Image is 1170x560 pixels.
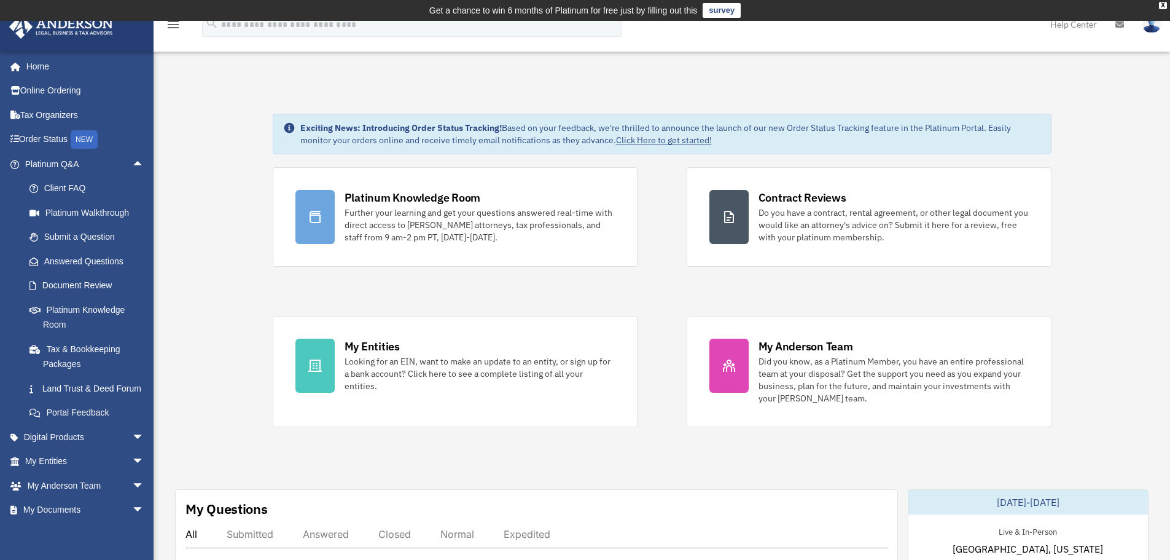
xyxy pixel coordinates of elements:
[687,167,1051,267] a: Contract Reviews Do you have a contract, rental agreement, or other legal document you would like...
[132,449,157,475] span: arrow_drop_down
[300,122,1041,146] div: Based on your feedback, we're thrilled to announce the launch of our new Order Status Tracking fe...
[17,225,163,250] a: Submit a Question
[17,200,163,225] a: Platinum Walkthrough
[132,425,157,450] span: arrow_drop_down
[953,542,1103,556] span: [GEOGRAPHIC_DATA], [US_STATE]
[759,207,1029,243] div: Do you have a contract, rental agreement, or other legal document you would like an attorney's ad...
[759,355,1029,404] div: Did you know, as a Platinum Member, you have an entire professional team at your disposal? Get th...
[9,473,163,498] a: My Anderson Teamarrow_drop_down
[9,127,163,152] a: Order StatusNEW
[1142,15,1161,33] img: User Pic
[440,528,474,540] div: Normal
[205,17,219,30] i: search
[185,500,268,518] div: My Questions
[17,376,163,401] a: Land Trust & Deed Forum
[132,473,157,499] span: arrow_drop_down
[166,17,181,32] i: menu
[303,528,349,540] div: Answered
[9,449,163,474] a: My Entitiesarrow_drop_down
[9,425,163,449] a: Digital Productsarrow_drop_down
[687,316,1051,427] a: My Anderson Team Did you know, as a Platinum Member, you have an entire professional team at your...
[989,524,1067,537] div: Live & In-Person
[378,528,411,540] div: Closed
[345,339,400,354] div: My Entities
[345,355,615,392] div: Looking for an EIN, want to make an update to an entity, or sign up for a bank account? Click her...
[17,401,163,425] a: Portal Feedback
[9,54,157,79] a: Home
[504,528,550,540] div: Expedited
[759,190,846,205] div: Contract Reviews
[9,498,163,523] a: My Documentsarrow_drop_down
[166,22,181,32] a: menu
[132,152,157,177] span: arrow_drop_up
[227,528,273,540] div: Submitted
[759,339,853,354] div: My Anderson Team
[17,249,163,274] a: Answered Questions
[17,176,163,201] a: Client FAQ
[429,3,698,18] div: Get a chance to win 6 months of Platinum for free just by filling out this
[703,3,741,18] a: survey
[908,490,1148,515] div: [DATE]-[DATE]
[132,498,157,523] span: arrow_drop_down
[345,207,615,243] div: Further your learning and get your questions answered real-time with direct access to [PERSON_NAM...
[6,15,117,39] img: Anderson Advisors Platinum Portal
[17,337,163,376] a: Tax & Bookkeeping Packages
[1159,2,1167,9] div: close
[616,135,712,146] a: Click Here to get started!
[9,103,163,127] a: Tax Organizers
[273,167,638,267] a: Platinum Knowledge Room Further your learning and get your questions answered real-time with dire...
[300,122,502,133] strong: Exciting News: Introducing Order Status Tracking!
[273,316,638,427] a: My Entities Looking for an EIN, want to make an update to an entity, or sign up for a bank accoun...
[71,130,98,149] div: NEW
[345,190,481,205] div: Platinum Knowledge Room
[9,79,163,103] a: Online Ordering
[9,152,163,176] a: Platinum Q&Aarrow_drop_up
[17,298,163,337] a: Platinum Knowledge Room
[17,274,163,298] a: Document Review
[185,528,197,540] div: All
